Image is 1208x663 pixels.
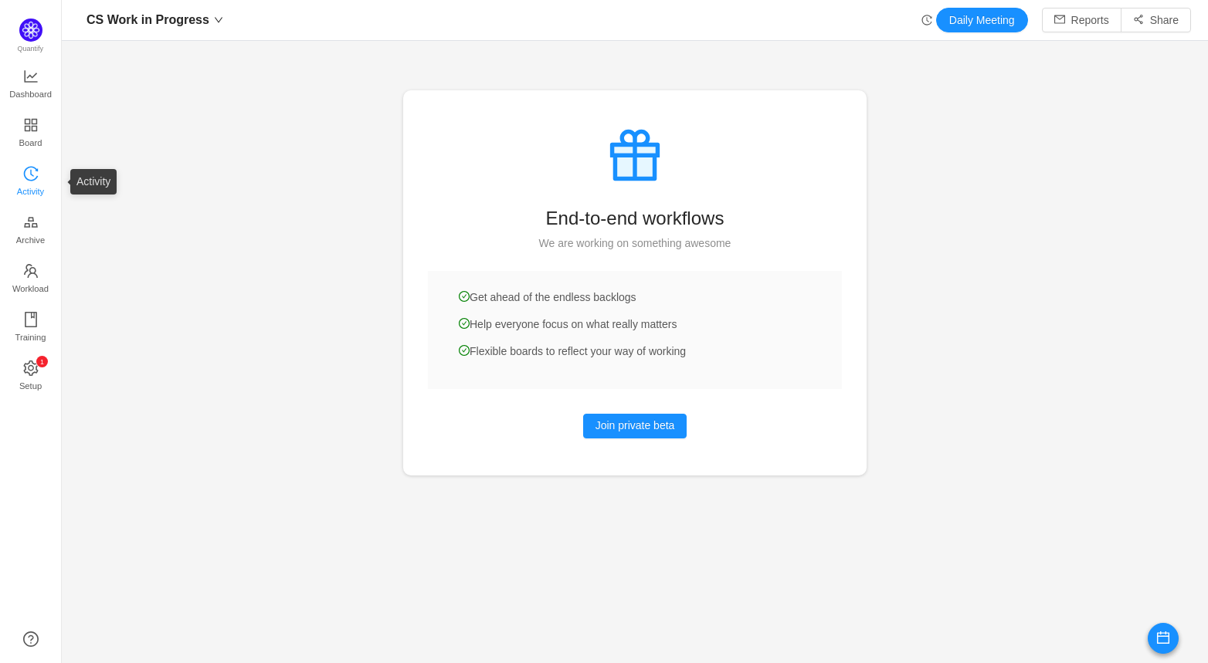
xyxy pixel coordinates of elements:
p: 1 [39,356,43,367]
span: Dashboard [9,79,52,110]
button: Join private beta [583,414,687,438]
span: Setup [19,370,42,401]
i: icon: history [921,15,932,25]
a: Activity [23,167,39,198]
span: Archive [16,225,45,255]
span: Workload [12,273,49,304]
sup: 1 [36,356,48,367]
a: icon: question-circle [23,631,39,647]
i: icon: gold [23,215,39,230]
a: icon: settingSetup [23,361,39,392]
a: Training [23,313,39,343]
i: icon: book [23,312,39,327]
i: icon: appstore [23,117,39,133]
span: Activity [17,176,44,207]
i: icon: down [214,15,223,25]
i: icon: line-chart [23,69,39,84]
button: icon: mailReports [1042,8,1121,32]
a: Workload [23,264,39,295]
span: Quantify [18,45,44,52]
span: CS Work in Progress [87,8,209,32]
a: Dashboard [23,69,39,100]
button: Daily Meeting [936,8,1028,32]
button: icon: calendar [1148,623,1179,654]
span: Training [15,322,46,353]
a: Board [23,118,39,149]
i: icon: setting [23,360,39,376]
img: Quantify [19,19,42,42]
a: Archive [23,215,39,246]
button: icon: share-altShare [1121,8,1191,32]
i: icon: history [23,166,39,181]
span: Board [19,127,42,158]
i: icon: team [23,263,39,279]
